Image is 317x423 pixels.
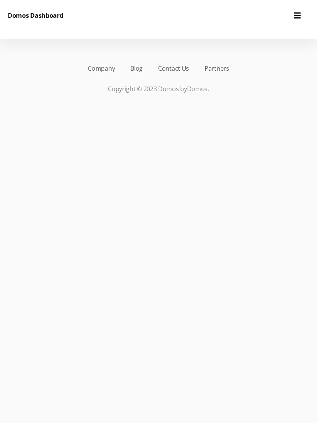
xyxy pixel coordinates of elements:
[158,64,189,73] a: Contact Us
[130,64,143,73] a: Blog
[8,11,63,20] h6: Domos Dashboard
[187,85,208,93] a: Domos
[19,84,298,93] p: Copyright © 2023 Domos by .
[88,64,115,73] a: Company
[205,64,229,73] a: Partners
